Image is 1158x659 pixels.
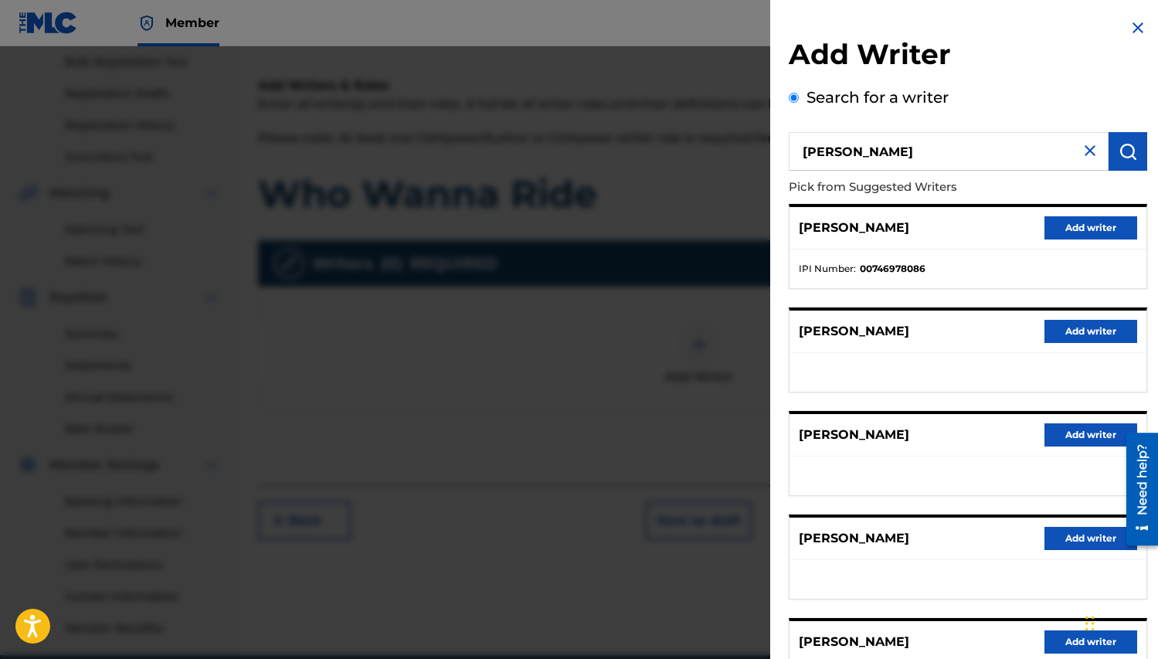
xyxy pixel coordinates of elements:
button: Add writer [1044,630,1137,654]
iframe: Resource Center [1115,427,1158,552]
iframe: Chat Widget [1081,585,1158,659]
button: Add writer [1044,320,1137,343]
div: Drag [1085,600,1095,647]
p: [PERSON_NAME] [799,633,909,651]
p: [PERSON_NAME] [799,529,909,548]
input: Search writer's name or IPI Number [789,132,1109,171]
button: Add writer [1044,423,1137,447]
img: Search Works [1119,142,1137,161]
button: Add writer [1044,216,1137,239]
img: close [1081,141,1099,160]
img: MLC Logo [19,12,78,34]
h2: Add Writer [789,37,1147,76]
img: Top Rightsholder [138,14,156,32]
p: Pick from Suggested Writers [789,171,1059,204]
p: [PERSON_NAME] [799,219,909,237]
p: [PERSON_NAME] [799,426,909,444]
label: Search for a writer [807,88,949,107]
button: Add writer [1044,527,1137,550]
span: Member [165,14,219,32]
strong: 00746978086 [860,262,925,276]
p: [PERSON_NAME] [799,322,909,341]
span: IPI Number : [799,262,856,276]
